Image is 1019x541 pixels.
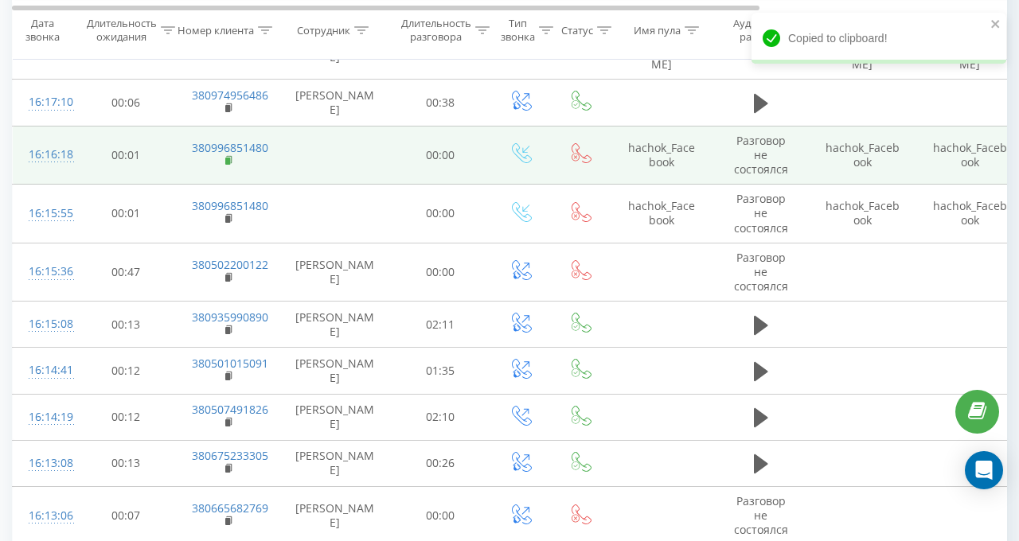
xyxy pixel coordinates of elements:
[391,394,490,440] td: 02:10
[76,394,176,440] td: 00:12
[391,243,490,302] td: 00:00
[752,13,1006,64] div: Copied to clipboard!
[192,500,268,516] a: 380665682769
[29,139,61,170] div: 16:16:18
[391,126,490,185] td: 00:00
[391,440,490,486] td: 00:26
[561,23,593,37] div: Статус
[727,17,804,44] div: Аудиозапись разговора
[297,23,350,37] div: Сотрудник
[29,309,61,340] div: 16:15:08
[192,140,268,155] a: 380996851480
[279,80,391,126] td: [PERSON_NAME]
[76,440,176,486] td: 00:13
[809,126,916,185] td: hachok_Facebook
[192,88,268,103] a: 380974956486
[87,17,157,44] div: Длительность ожидания
[965,451,1003,489] div: Open Intercom Messenger
[279,243,391,302] td: [PERSON_NAME]
[13,17,72,44] div: Дата звонка
[76,348,176,394] td: 00:12
[192,402,268,417] a: 380507491826
[29,500,61,531] div: 16:13:06
[734,493,788,537] span: Разговор не состоялся
[76,243,176,302] td: 00:47
[192,356,268,371] a: 380501015091
[192,198,268,213] a: 380996851480
[391,80,490,126] td: 00:38
[192,309,268,325] a: 380935990890
[29,87,61,118] div: 16:17:10
[76,80,176,126] td: 00:06
[29,448,61,479] div: 16:13:08
[76,185,176,243] td: 00:01
[279,394,391,440] td: [PERSON_NAME]
[391,348,490,394] td: 01:35
[990,18,1001,33] button: close
[610,185,713,243] td: hachok_Facebook
[29,256,61,287] div: 16:15:36
[809,185,916,243] td: hachok_Facebook
[192,257,268,272] a: 380502200122
[178,23,254,37] div: Номер клиента
[279,440,391,486] td: [PERSON_NAME]
[192,448,268,463] a: 380675233305
[29,402,61,433] div: 16:14:19
[29,355,61,386] div: 16:14:41
[391,302,490,348] td: 02:11
[279,348,391,394] td: [PERSON_NAME]
[501,17,535,44] div: Тип звонка
[734,191,788,235] span: Разговор не состоялся
[734,133,788,177] span: Разговор не состоялся
[610,126,713,185] td: hachok_Facebook
[401,17,471,44] div: Длительность разговора
[734,250,788,294] span: Разговор не состоялся
[634,23,681,37] div: Имя пула
[76,126,176,185] td: 00:01
[76,302,176,348] td: 00:13
[391,185,490,243] td: 00:00
[279,302,391,348] td: [PERSON_NAME]
[29,198,61,229] div: 16:15:55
